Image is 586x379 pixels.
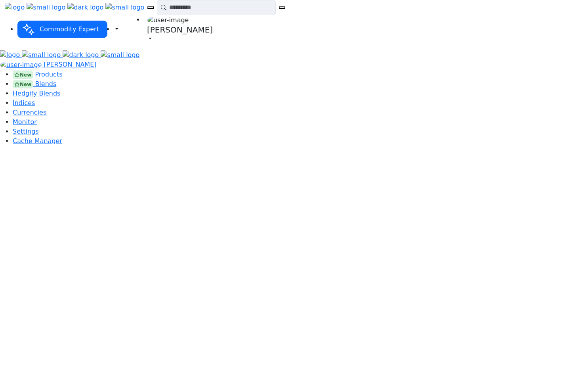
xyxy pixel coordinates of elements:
[63,51,139,59] a: dark logo small logo
[17,25,107,33] a: Commodity Expert
[35,71,62,78] span: Products
[13,80,33,88] div: New
[27,3,65,12] img: small logo
[44,61,97,68] span: [PERSON_NAME]
[13,109,46,116] a: Currencies
[101,50,139,60] img: small logo
[147,15,189,25] img: user-image
[67,3,103,12] img: dark logo
[13,71,33,78] div: New
[13,128,39,135] a: Settings
[35,80,56,88] span: Blends
[67,4,144,11] a: dark logo small logo
[17,21,107,38] button: Commodity Expert
[13,90,60,97] a: Hedgify Blends
[13,118,37,126] a: Monitor
[144,15,216,44] a: user-image [PERSON_NAME]
[13,99,35,107] a: Indices
[5,3,25,12] img: logo
[36,22,102,36] span: Commodity Expert
[13,71,62,78] a: New Products
[13,137,62,145] a: Cache Manager
[63,50,99,60] img: dark logo
[5,4,67,11] a: logo small logo
[147,25,213,34] h5: [PERSON_NAME]
[13,80,56,88] a: New Blends
[22,50,61,60] img: small logo
[105,3,144,12] img: small logo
